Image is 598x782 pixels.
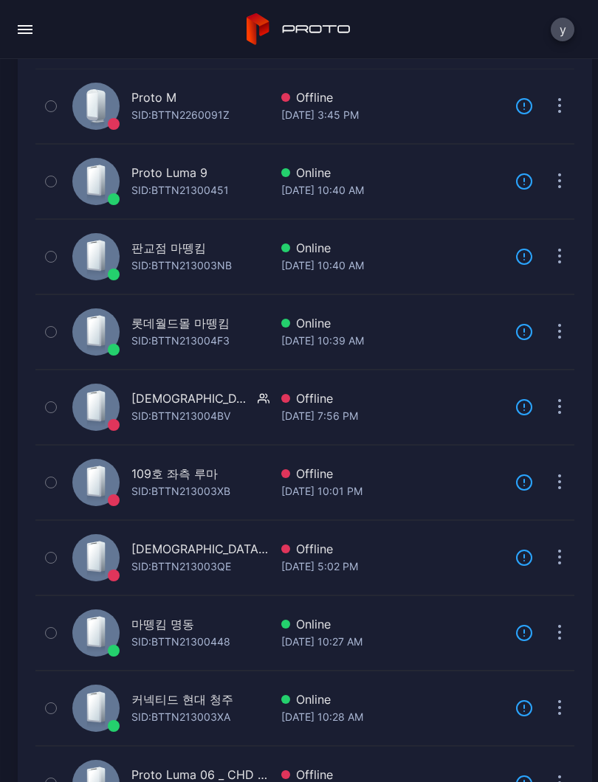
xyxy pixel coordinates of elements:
div: SID: BTTN213003NB [131,257,232,274]
div: [DATE] 10:01 PM [281,482,504,500]
div: [DATE] 10:39 AM [281,332,504,350]
div: SID: BTTN213003QE [131,558,231,575]
div: SID: BTTN213004F3 [131,332,230,350]
div: 판교점 마뗑킴 [131,239,206,257]
div: 109호 좌측 루마 [131,465,218,482]
div: SID: BTTN21300448 [131,633,230,651]
div: [DEMOGRAPHIC_DATA] 마뗑킴 2번장비 [131,540,269,558]
div: SID: BTTN21300451 [131,181,229,199]
div: [DATE] 5:02 PM [281,558,504,575]
div: [DATE] 10:27 AM [281,633,504,651]
div: [DATE] 10:28 AM [281,708,504,726]
div: [DEMOGRAPHIC_DATA] 마뗑킴 1번장비 [131,390,252,407]
div: [DATE] 7:56 PM [281,407,504,425]
div: Online [281,314,504,332]
div: [DATE] 10:40 AM [281,257,504,274]
div: 롯데월드몰 마뗑킴 [131,314,230,332]
div: 커넥티드 현대 청주 [131,691,233,708]
div: [DATE] 3:45 PM [281,106,504,124]
div: Online [281,691,504,708]
div: Online [281,164,504,181]
div: [DATE] 10:40 AM [281,181,504,199]
div: SID: BTTN213003XA [131,708,230,726]
div: 마뗑킴 명동 [131,615,194,633]
div: Offline [281,390,504,407]
div: Offline [281,89,504,106]
div: Offline [281,540,504,558]
div: SID: BTTN213003XB [131,482,230,500]
div: SID: BTTN213004BV [131,407,230,425]
div: Online [281,239,504,257]
button: y [551,18,574,41]
div: Proto M [131,89,176,106]
div: Offline [281,465,504,482]
div: SID: BTTN2260091Z [131,106,230,124]
div: Proto Luma 9 [131,164,207,181]
div: Online [281,615,504,633]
